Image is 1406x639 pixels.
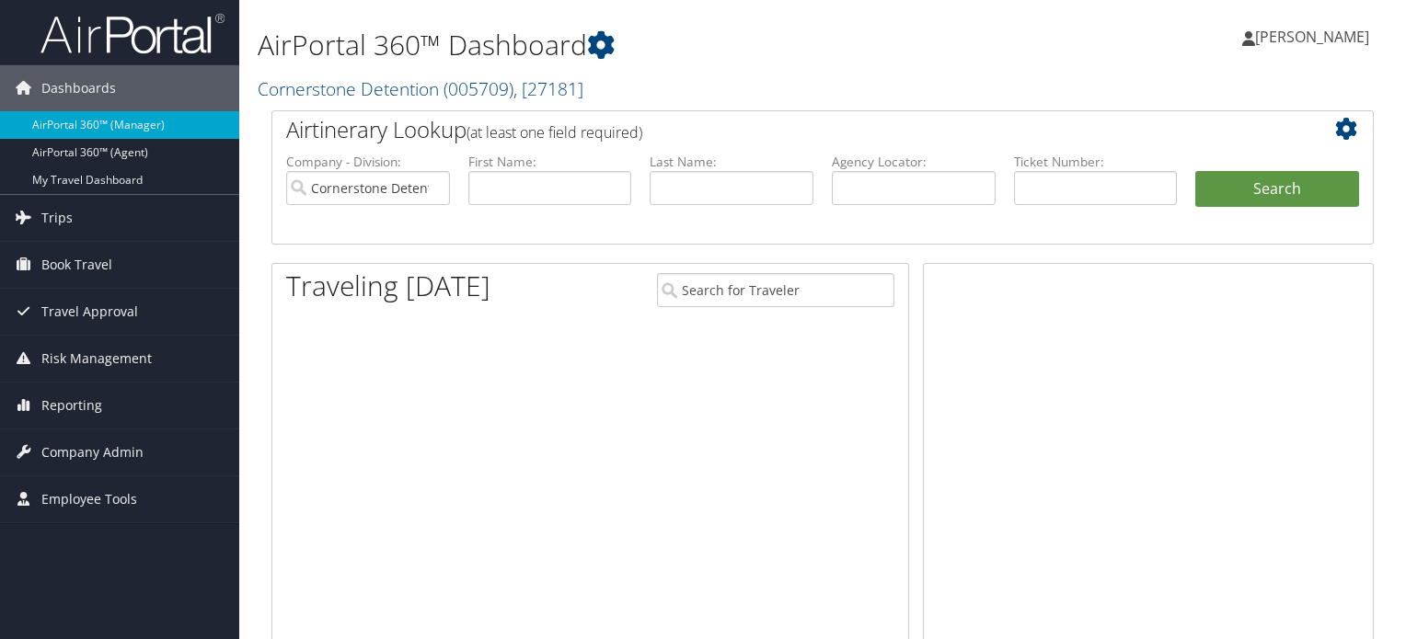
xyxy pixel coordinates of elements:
[286,114,1267,145] h2: Airtinerary Lookup
[832,153,996,171] label: Agency Locator:
[41,195,73,241] span: Trips
[286,267,490,305] h1: Traveling [DATE]
[444,76,513,101] span: ( 005709 )
[41,336,152,382] span: Risk Management
[258,26,1011,64] h1: AirPortal 360™ Dashboard
[258,76,583,101] a: Cornerstone Detention
[41,382,102,428] span: Reporting
[1014,153,1178,171] label: Ticket Number:
[41,289,138,335] span: Travel Approval
[467,122,642,143] span: (at least one field required)
[468,153,632,171] label: First Name:
[1255,27,1369,47] span: [PERSON_NAME]
[1195,171,1359,208] button: Search
[513,76,583,101] span: , [ 27181 ]
[650,153,813,171] label: Last Name:
[286,153,450,171] label: Company - Division:
[40,12,225,55] img: airportal-logo.png
[657,273,894,307] input: Search for Traveler
[1242,9,1388,64] a: [PERSON_NAME]
[41,242,112,288] span: Book Travel
[41,65,116,111] span: Dashboards
[41,429,144,475] span: Company Admin
[41,476,137,522] span: Employee Tools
